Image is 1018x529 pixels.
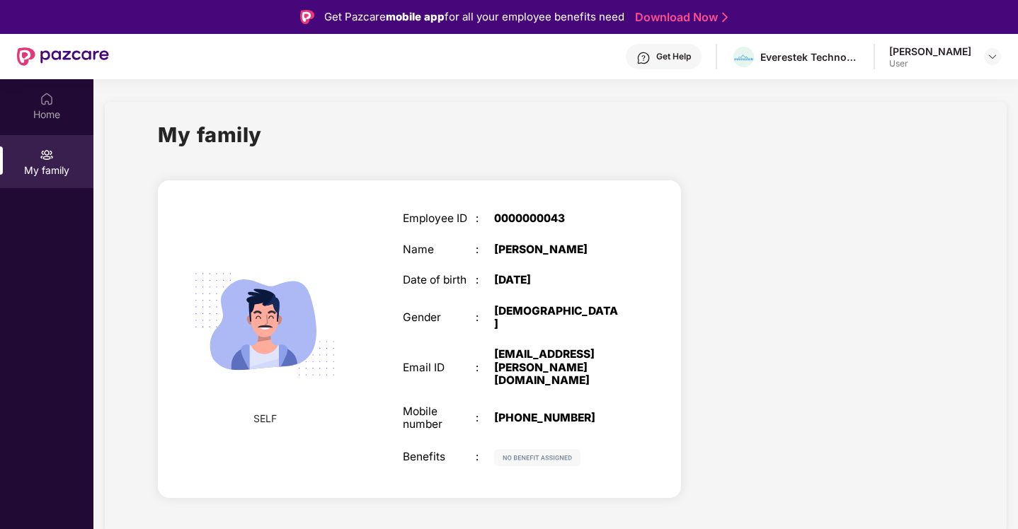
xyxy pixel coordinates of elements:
div: : [476,212,494,225]
div: Mobile number [403,405,476,431]
div: Email ID [403,361,476,374]
div: : [476,361,494,374]
div: [DEMOGRAPHIC_DATA] [494,305,622,331]
div: 0000000043 [494,212,622,225]
div: Employee ID [403,212,476,225]
div: [PERSON_NAME] [494,243,622,256]
img: New Pazcare Logo [17,47,109,66]
div: User [889,58,971,69]
div: : [476,450,494,463]
div: Date of birth [403,274,476,286]
img: svg+xml;base64,PHN2ZyBpZD0iSG9tZSIgeG1sbnM9Imh0dHA6Ly93d3cudzMub3JnLzIwMDAvc3ZnIiB3aWR0aD0iMjAiIG... [40,92,54,106]
span: SELF [253,411,277,426]
img: Logo [300,10,314,24]
div: [PHONE_NUMBER] [494,412,622,424]
strong: mobile app [386,10,445,23]
img: svg+xml;base64,PHN2ZyB4bWxucz0iaHR0cDovL3d3dy53My5vcmcvMjAwMC9zdmciIHdpZHRoPSIxMjIiIGhlaWdodD0iMj... [494,449,581,466]
img: svg+xml;base64,PHN2ZyB4bWxucz0iaHR0cDovL3d3dy53My5vcmcvMjAwMC9zdmciIHdpZHRoPSIyMjQiIGhlaWdodD0iMT... [178,238,352,412]
div: Gender [403,311,476,324]
div: [PERSON_NAME] [889,45,971,58]
img: logo.png [733,54,754,62]
div: : [476,243,494,256]
img: svg+xml;base64,PHN2ZyBpZD0iRHJvcGRvd24tMzJ4MzIiIHhtbG5zPSJodHRwOi8vd3d3LnczLm9yZy8yMDAwL3N2ZyIgd2... [987,51,998,62]
div: : [476,311,494,324]
div: : [476,412,494,424]
img: svg+xml;base64,PHN2ZyB3aWR0aD0iMjAiIGhlaWdodD0iMjAiIHZpZXdCb3g9IjAgMCAyMCAyMCIgZmlsbD0ibm9uZSIgeG... [40,148,54,162]
div: Get Help [656,51,691,62]
div: Everestek Technosoft Solutions Private Limited [760,50,859,64]
div: Benefits [403,450,476,463]
a: Download Now [635,10,724,25]
div: Name [403,243,476,256]
h1: My family [158,119,262,151]
img: svg+xml;base64,PHN2ZyBpZD0iSGVscC0zMngzMiIgeG1sbnM9Imh0dHA6Ly93d3cudzMub3JnLzIwMDAvc3ZnIiB3aWR0aD... [636,51,651,65]
div: [EMAIL_ADDRESS][PERSON_NAME][DOMAIN_NAME] [494,348,622,387]
div: Get Pazcare for all your employee benefits need [324,8,624,25]
div: : [476,274,494,286]
div: [DATE] [494,274,622,286]
img: Stroke [722,10,728,25]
